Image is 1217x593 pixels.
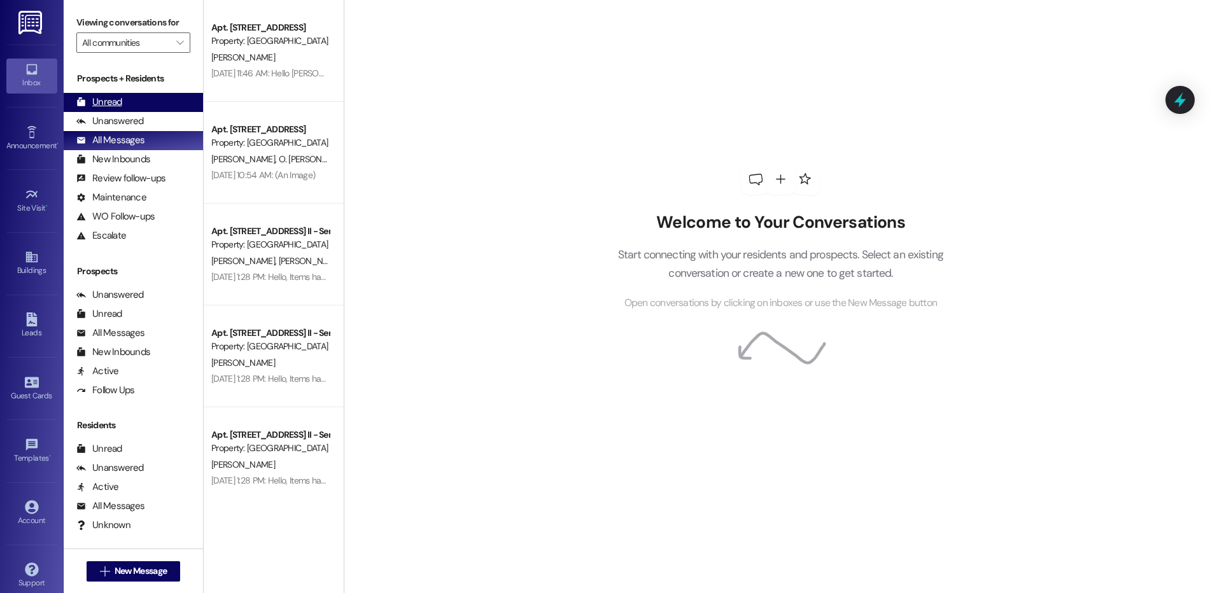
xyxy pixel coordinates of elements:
[46,202,48,211] span: •
[6,559,57,593] a: Support
[211,357,275,368] span: [PERSON_NAME]
[76,442,122,456] div: Unread
[76,191,146,204] div: Maintenance
[211,34,329,48] div: Property: [GEOGRAPHIC_DATA]
[49,452,51,461] span: •
[278,255,342,267] span: [PERSON_NAME]
[76,13,190,32] label: Viewing conversations for
[211,475,959,486] div: [DATE] 1:28 PM: Hello, Items have been left in the laundry room. Please remove any clothing/items...
[76,153,150,166] div: New Inbounds
[76,95,122,109] div: Unread
[87,561,181,582] button: New Message
[76,288,144,302] div: Unanswered
[6,496,57,531] a: Account
[76,134,144,147] div: All Messages
[211,326,329,340] div: Apt. [STREET_ADDRESS] II - Senior
[64,265,203,278] div: Prospects
[211,67,971,79] div: [DATE] 11:46 AM: Hello [PERSON_NAME], we've received and filed these videos and your voicemail. I...
[598,213,962,233] h2: Welcome to Your Conversations
[211,169,315,181] div: [DATE] 10:54 AM: (An Image)
[100,566,109,576] i: 
[6,59,57,93] a: Inbox
[211,52,275,63] span: [PERSON_NAME]
[76,365,119,378] div: Active
[18,11,45,34] img: ResiDesk Logo
[6,309,57,343] a: Leads
[598,246,962,282] p: Start connecting with your residents and prospects. Select an existing conversation or create a n...
[211,271,959,283] div: [DATE] 1:28 PM: Hello, Items have been left in the laundry room. Please remove any clothing/items...
[211,459,275,470] span: [PERSON_NAME]
[6,372,57,406] a: Guest Cards
[211,225,329,238] div: Apt. [STREET_ADDRESS] II - Senior
[211,340,329,353] div: Property: [GEOGRAPHIC_DATA]
[57,139,59,148] span: •
[76,461,144,475] div: Unanswered
[76,326,144,340] div: All Messages
[211,123,329,136] div: Apt. [STREET_ADDRESS]
[278,153,352,165] span: O. [PERSON_NAME]
[76,307,122,321] div: Unread
[115,564,167,578] span: New Message
[64,419,203,432] div: Residents
[82,32,170,53] input: All communities
[64,72,203,85] div: Prospects + Residents
[6,246,57,281] a: Buildings
[624,295,937,311] span: Open conversations by clicking on inboxes or use the New Message button
[176,38,183,48] i: 
[76,172,165,185] div: Review follow-ups
[76,499,144,513] div: All Messages
[76,115,144,128] div: Unanswered
[76,210,155,223] div: WO Follow-ups
[211,442,329,455] div: Property: [GEOGRAPHIC_DATA]
[76,345,150,359] div: New Inbounds
[76,229,126,242] div: Escalate
[211,21,329,34] div: Apt. [STREET_ADDRESS]
[76,519,130,532] div: Unknown
[76,384,135,397] div: Follow Ups
[211,373,959,384] div: [DATE] 1:28 PM: Hello, Items have been left in the laundry room. Please remove any clothing/items...
[6,184,57,218] a: Site Visit •
[211,136,329,150] div: Property: [GEOGRAPHIC_DATA]
[76,480,119,494] div: Active
[6,434,57,468] a: Templates •
[211,153,279,165] span: [PERSON_NAME]
[211,255,279,267] span: [PERSON_NAME]
[211,238,329,251] div: Property: [GEOGRAPHIC_DATA]
[211,428,329,442] div: Apt. [STREET_ADDRESS] II - Senior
